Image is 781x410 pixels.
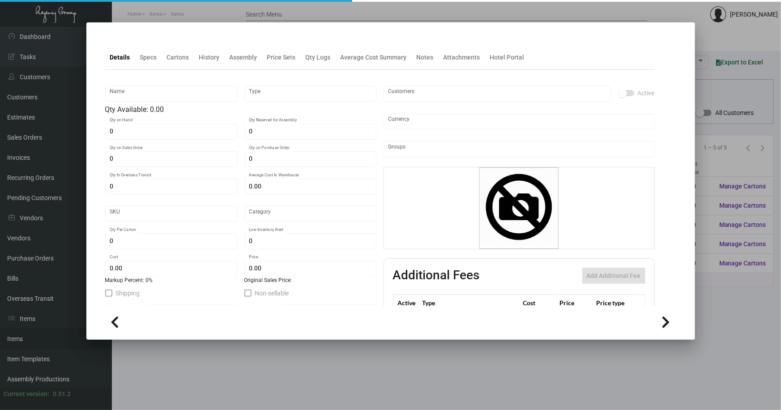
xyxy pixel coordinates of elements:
[594,295,634,311] th: Price type
[341,53,407,62] div: Average Cost Summary
[582,268,645,284] button: Add Additional Fee
[521,295,557,311] th: Cost
[638,88,655,98] span: Active
[255,288,289,299] span: Non-sellable
[4,389,49,399] div: Current version:
[199,53,220,62] div: History
[420,295,521,311] th: Type
[490,53,525,62] div: Hotel Portal
[388,90,606,98] input: Add new..
[444,53,480,62] div: Attachments
[267,53,296,62] div: Price Sets
[53,389,71,399] div: 0.51.2
[306,53,331,62] div: Qty Logs
[587,272,641,279] span: Add Additional Fee
[417,53,434,62] div: Notes
[110,53,130,62] div: Details
[230,53,257,62] div: Assembly
[557,295,594,311] th: Price
[140,53,157,62] div: Specs
[167,53,189,62] div: Cartons
[393,268,480,284] h2: Additional Fees
[116,288,140,299] span: Shipping
[388,145,650,153] input: Add new..
[393,295,420,311] th: Active
[105,104,376,115] div: Qty Available: 0.00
